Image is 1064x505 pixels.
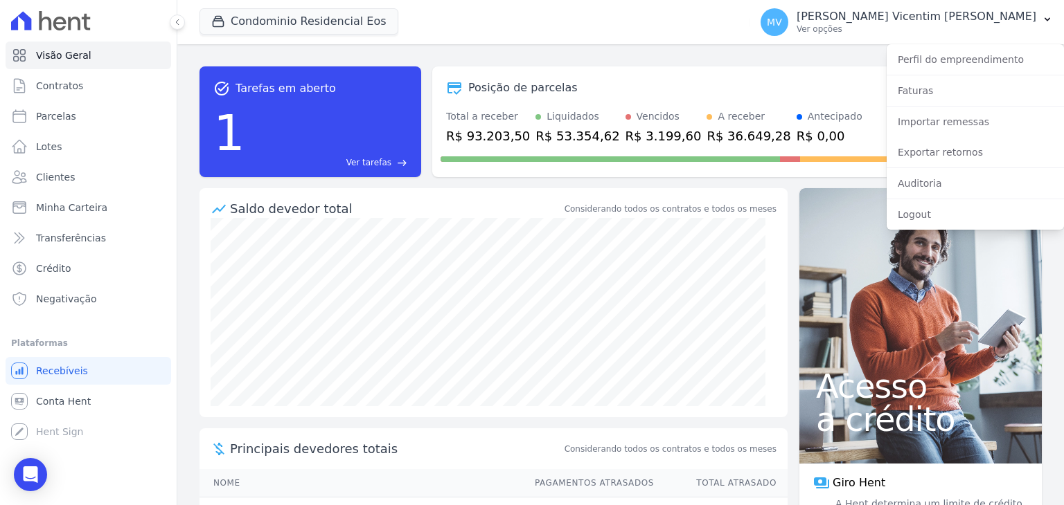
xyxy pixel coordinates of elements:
[36,201,107,214] span: Minha Carteira
[887,202,1064,227] a: Logout
[6,285,171,313] a: Negativação
[887,140,1064,165] a: Exportar retornos
[36,292,97,306] span: Negativação
[36,394,91,408] span: Conta Hent
[6,194,171,221] a: Minha Carteira
[750,3,1064,42] button: MV [PERSON_NAME] Vicentim [PERSON_NAME] Ver opções
[808,109,862,124] div: Antecipado
[797,24,1036,35] p: Ver opções
[833,475,885,491] span: Giro Hent
[251,156,407,169] a: Ver tarefas east
[11,335,166,351] div: Plataformas
[547,109,599,124] div: Liquidados
[36,364,88,378] span: Recebíveis
[36,170,75,184] span: Clientes
[626,127,702,145] div: R$ 3.199,60
[565,443,777,455] span: Considerando todos os contratos e todos os meses
[655,469,788,497] th: Total Atrasado
[6,42,171,69] a: Visão Geral
[6,357,171,385] a: Recebíveis
[14,458,47,491] div: Open Intercom Messenger
[213,97,245,169] div: 1
[346,156,391,169] span: Ver tarefas
[637,109,680,124] div: Vencidos
[718,109,765,124] div: A receber
[522,469,655,497] th: Pagamentos Atrasados
[36,261,71,275] span: Crédito
[6,102,171,130] a: Parcelas
[36,48,91,62] span: Visão Geral
[535,127,619,145] div: R$ 53.354,62
[887,171,1064,196] a: Auditoria
[36,79,83,93] span: Contratos
[767,17,782,27] span: MV
[468,80,578,96] div: Posição de parcelas
[6,224,171,252] a: Transferências
[6,163,171,191] a: Clientes
[213,80,230,97] span: task_alt
[707,127,790,145] div: R$ 36.649,28
[797,127,862,145] div: R$ 0,00
[36,231,106,245] span: Transferências
[816,369,1025,403] span: Acesso
[36,109,76,123] span: Parcelas
[6,133,171,160] a: Lotes
[565,203,777,215] div: Considerando todos os contratos e todos os meses
[6,387,171,415] a: Conta Hent
[236,80,336,97] span: Tarefas em aberto
[230,439,562,458] span: Principais devedores totais
[199,469,522,497] th: Nome
[36,140,62,154] span: Lotes
[887,78,1064,103] a: Faturas
[397,158,407,168] span: east
[887,109,1064,134] a: Importar remessas
[230,199,562,218] div: Saldo devedor total
[6,72,171,100] a: Contratos
[446,127,530,145] div: R$ 93.203,50
[446,109,530,124] div: Total a receber
[816,403,1025,436] span: a crédito
[887,47,1064,72] a: Perfil do empreendimento
[6,255,171,282] a: Crédito
[797,10,1036,24] p: [PERSON_NAME] Vicentim [PERSON_NAME]
[199,8,398,35] button: Condominio Residencial Eos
